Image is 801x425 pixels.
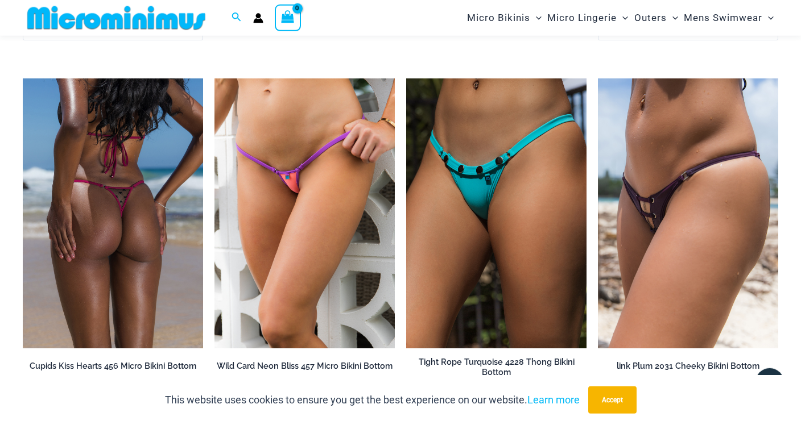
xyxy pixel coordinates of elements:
[406,78,587,349] img: Tight Rope Turquoise 4228 Thong Bottom 01
[232,11,242,25] a: Search icon link
[530,3,542,32] span: Menu Toggle
[684,3,762,32] span: Mens Swimwear
[23,361,203,372] h2: Cupids Kiss Hearts 456 Micro Bikini Bottom
[165,391,580,409] p: This website uses cookies to ensure you get the best experience on our website.
[634,3,667,32] span: Outers
[406,78,587,349] a: Tight Rope Turquoise 4228 Thong Bottom 01Tight Rope Turquoise 4228 Thong Bottom 02Tight Rope Turq...
[598,361,778,372] h2: link Plum 2031 Cheeky Bikini Bottom
[463,2,778,34] nav: Site Navigation
[762,3,774,32] span: Menu Toggle
[23,361,203,376] a: Cupids Kiss Hearts 456 Micro Bikini Bottom
[598,78,778,349] a: Link Plum 2031 Cheeky 03Link Plum 2031 Cheeky 04Link Plum 2031 Cheeky 04
[667,3,678,32] span: Menu Toggle
[253,13,263,23] a: Account icon link
[464,3,544,32] a: Micro BikinisMenu ToggleMenu Toggle
[544,3,631,32] a: Micro LingerieMenu ToggleMenu Toggle
[406,357,587,378] h2: Tight Rope Turquoise 4228 Thong Bikini Bottom
[588,386,637,414] button: Accept
[598,361,778,376] a: link Plum 2031 Cheeky Bikini Bottom
[23,5,210,31] img: MM SHOP LOGO FLAT
[681,3,777,32] a: Mens SwimwearMenu ToggleMenu Toggle
[617,3,628,32] span: Menu Toggle
[214,78,395,349] img: Wild Card Neon Bliss 312 Top 457 Micro 04
[214,361,395,372] h2: Wild Card Neon Bliss 457 Micro Bikini Bottom
[214,361,395,376] a: Wild Card Neon Bliss 457 Micro Bikini Bottom
[598,78,778,349] img: Link Plum 2031 Cheeky 03
[467,3,530,32] span: Micro Bikinis
[214,78,395,349] a: Wild Card Neon Bliss 312 Top 457 Micro 04Wild Card Neon Bliss 312 Top 457 Micro 05Wild Card Neon ...
[275,5,301,31] a: View Shopping Cart, empty
[631,3,681,32] a: OutersMenu ToggleMenu Toggle
[547,3,617,32] span: Micro Lingerie
[23,78,203,349] a: Cupids Kiss Hearts 456 Micro 01Cupids Kiss Hearts 323 Underwire Top 456 Micro 06Cupids Kiss Heart...
[527,394,580,406] a: Learn more
[23,78,203,349] img: Cupids Kiss Hearts 323 Underwire Top 456 Micro 06
[406,357,587,382] a: Tight Rope Turquoise 4228 Thong Bikini Bottom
